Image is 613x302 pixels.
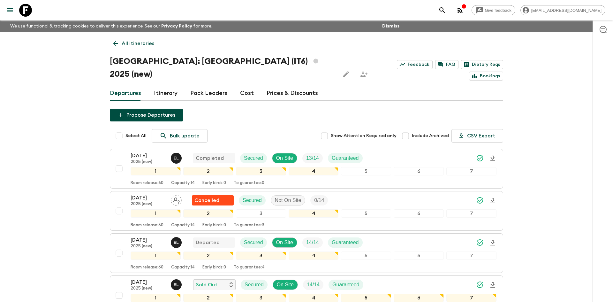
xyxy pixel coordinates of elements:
div: Secured [240,237,267,248]
button: CSV Export [451,129,503,143]
p: Secured [244,154,263,162]
svg: Synced Successfully [476,154,484,162]
span: Assign pack leader [171,197,182,202]
span: Eleonora Longobardi [171,155,183,160]
div: Secured [241,280,268,290]
div: On Site [272,237,297,248]
span: Eleonora Longobardi [171,239,183,244]
p: [DATE] [131,194,166,202]
span: Show Attention Required only [331,133,397,139]
div: 7 [446,209,496,218]
a: Give feedback [472,5,515,15]
div: On Site [273,280,298,290]
div: 4 [289,294,339,302]
svg: Download Onboarding [489,155,496,162]
p: Secured [243,197,262,204]
p: 2025 (new) [131,286,166,291]
div: 6 [394,252,444,260]
h1: [GEOGRAPHIC_DATA]: [GEOGRAPHIC_DATA] (IT6) 2025 (new) [110,55,335,81]
div: 3 [236,252,286,260]
button: Dismiss [381,22,401,31]
p: Capacity: 14 [171,181,195,186]
div: Not On Site [271,195,306,205]
div: 1 [131,252,181,260]
div: 7 [446,252,496,260]
button: [DATE]2025 (new)Eleonora LongobardiDepartedSecuredOn SiteTrip FillGuaranteed1234567Room release:6... [110,233,503,273]
p: Cancelled [194,197,219,204]
div: 2 [183,209,233,218]
div: Trip Fill [302,237,323,248]
span: Give feedback [481,8,515,13]
div: 1 [131,294,181,302]
button: [DATE]2025 (new)Assign pack leaderFlash Pack cancellationSecuredNot On SiteTrip Fill1234567Room r... [110,191,503,231]
p: Early birds: 0 [202,265,226,270]
a: Pack Leaders [190,86,227,101]
div: Secured [240,153,267,163]
p: Departed [196,239,220,246]
p: On Site [277,281,294,289]
div: 4 [289,167,339,175]
a: Prices & Discounts [267,86,318,101]
div: 4 [289,252,339,260]
p: We use functional & tracking cookies to deliver this experience. See our for more. [8,20,215,32]
a: Bulk update [152,129,208,143]
button: EL [171,279,183,290]
div: 1 [131,167,181,175]
p: Secured [245,281,264,289]
button: search adventures [436,4,449,17]
p: Not On Site [275,197,301,204]
div: 7 [446,294,496,302]
p: [DATE] [131,236,166,244]
span: Include Archived [412,133,449,139]
div: 5 [341,252,391,260]
p: 14 / 14 [306,239,319,246]
p: Room release: 60 [131,181,163,186]
a: Departures [110,86,141,101]
div: 6 [394,294,444,302]
p: 2025 (new) [131,202,166,207]
div: 3 [236,209,286,218]
p: 13 / 14 [306,154,319,162]
button: [DATE]2025 (new)Eleonora LongobardiCompletedSecuredOn SiteTrip FillGuaranteed1234567Room release:... [110,149,503,189]
div: 1 [131,209,181,218]
div: 4 [289,209,339,218]
p: Early birds: 0 [202,181,226,186]
svg: Synced Successfully [476,281,484,289]
a: Dietary Reqs [461,60,503,69]
p: Room release: 60 [131,265,163,270]
div: 2 [183,294,233,302]
p: E L [174,282,179,287]
span: Select All [125,133,147,139]
button: menu [4,4,17,17]
div: Flash Pack cancellation [192,195,234,205]
div: 5 [341,294,391,302]
a: FAQ [435,60,458,69]
button: Edit this itinerary [340,68,352,81]
div: On Site [272,153,297,163]
div: 6 [394,209,444,218]
p: On Site [276,239,293,246]
p: 2025 (new) [131,244,166,249]
div: 6 [394,167,444,175]
p: 0 / 14 [314,197,324,204]
p: To guarantee: 4 [234,265,265,270]
p: Room release: 60 [131,223,163,228]
p: All itineraries [122,40,154,47]
p: Sold Out [196,281,217,289]
a: Itinerary [154,86,178,101]
svg: Download Onboarding [489,197,496,205]
a: Privacy Policy [161,24,192,28]
div: [EMAIL_ADDRESS][DOMAIN_NAME] [520,5,605,15]
div: Trip Fill [310,195,328,205]
p: To guarantee: 0 [234,181,264,186]
button: Propose Departures [110,109,183,121]
div: 5 [341,167,391,175]
p: 14 / 14 [307,281,320,289]
div: 2 [183,167,233,175]
p: Guaranteed [332,154,359,162]
p: To guarantee: 3 [234,223,264,228]
div: 3 [236,167,286,175]
p: Capacity: 14 [171,265,195,270]
a: All itineraries [110,37,158,50]
p: Capacity: 14 [171,223,195,228]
